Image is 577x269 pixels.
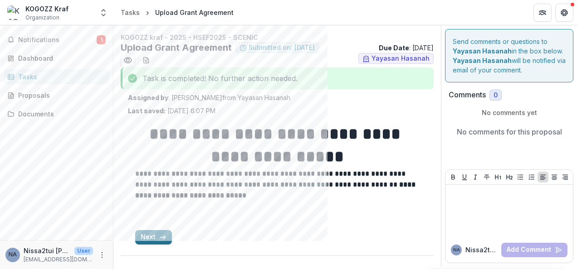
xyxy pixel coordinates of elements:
[4,88,109,103] a: Proposals
[97,250,108,260] button: More
[465,245,498,255] p: Nissa2tui A
[121,8,140,17] div: Tasks
[4,69,109,84] a: Tasks
[470,172,481,183] button: Italicize
[97,4,110,22] button: Open entity switcher
[445,29,573,82] div: Send comments or questions to in the box below. will be notified via email of your comment.
[128,107,166,115] strong: Last saved:
[372,55,430,62] span: Yayasan Hasanah
[18,72,102,82] div: Tasks
[515,172,526,183] button: Bullet List
[501,243,567,257] button: Add Comment
[24,255,93,264] p: [EMAIL_ADDRESS][DOMAIN_NAME]
[117,6,237,19] nav: breadcrumb
[4,106,109,121] a: Documents
[74,247,93,255] p: User
[449,91,486,99] h2: Comments
[493,172,504,183] button: Heading 1
[549,172,560,183] button: Align Center
[135,230,172,245] button: Next
[453,47,512,55] strong: Yayasan Hasanah
[155,8,234,17] div: Upload Grant Agreement
[128,93,426,102] p: : [PERSON_NAME] from Yayasan Hasanah
[121,33,434,42] p: KOGOZZ kraf - 2025 - HSEF2025 - SCENIC
[449,108,570,117] p: No comments yet
[121,53,135,67] button: Preview d6768318-1d64-4615-b6d1-ad0d7f8918e0.pdf
[453,57,512,64] strong: Yayasan Hasanah
[504,172,515,183] button: Heading 2
[533,4,552,22] button: Partners
[379,44,409,52] strong: Due Date
[9,252,17,258] div: Nissa2tui Anissa
[128,94,168,101] strong: Assigned by
[121,67,434,89] div: Task is completed! No further action needed.
[117,6,143,19] a: Tasks
[18,91,102,100] div: Proposals
[18,109,102,119] div: Documents
[538,172,548,183] button: Align Left
[25,14,59,22] span: Organization
[18,36,97,44] span: Notifications
[25,4,68,14] div: KOGOZZ Kraf
[453,248,460,252] div: Nissa2tui Anissa
[555,4,573,22] button: Get Help
[18,53,102,63] div: Dashboard
[139,53,153,67] button: download-word-button
[24,246,71,255] p: Nissa2tui [PERSON_NAME]
[97,35,106,44] span: 1
[481,172,492,183] button: Strike
[448,172,459,183] button: Bold
[379,43,434,53] p: : [DATE]
[459,172,470,183] button: Underline
[457,126,562,137] p: No comments for this proposal
[249,44,315,52] span: Submitted on: [DATE]
[494,91,498,99] span: 0
[121,42,232,53] h2: Upload Grant Agreement
[4,51,109,66] a: Dashboard
[560,172,571,183] button: Align Right
[128,106,215,115] p: [DATE] 6:07 PM
[526,172,537,183] button: Ordered List
[7,5,22,20] img: KOGOZZ Kraf
[4,33,109,47] button: Notifications1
